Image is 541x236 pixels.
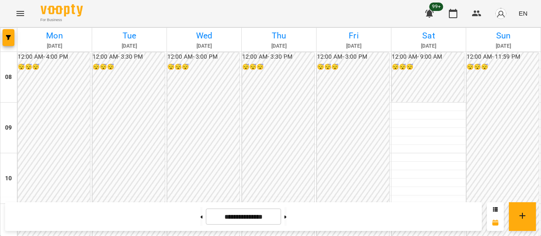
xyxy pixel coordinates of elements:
[318,29,390,42] h6: Fri
[429,3,443,11] span: 99+
[243,42,315,50] h6: [DATE]
[318,42,390,50] h6: [DATE]
[393,29,464,42] h6: Sat
[5,73,12,82] h6: 08
[467,29,539,42] h6: Sun
[167,62,240,72] h6: 😴😴😴
[10,3,30,24] button: Menu
[392,52,464,62] h6: 12:00 AM - 9:00 AM
[18,52,90,62] h6: 12:00 AM - 4:00 PM
[495,8,507,19] img: avatar_s.png
[467,52,539,62] h6: 12:00 AM - 11:59 PM
[5,174,12,183] h6: 10
[243,29,315,42] h6: Thu
[41,4,83,16] img: Voopty Logo
[242,52,314,62] h6: 12:00 AM - 3:30 PM
[393,42,464,50] h6: [DATE]
[392,62,464,72] h6: 😴😴😴
[93,42,165,50] h6: [DATE]
[515,5,531,21] button: EN
[317,52,389,62] h6: 12:00 AM - 3:00 PM
[467,42,539,50] h6: [DATE]
[18,62,90,72] h6: 😴😴😴
[5,123,12,133] h6: 09
[242,62,314,72] h6: 😴😴😴
[93,62,165,72] h6: 😴😴😴
[317,62,389,72] h6: 😴😴😴
[168,29,240,42] h6: Wed
[41,17,83,23] span: For Business
[93,52,165,62] h6: 12:00 AM - 3:30 PM
[467,62,539,72] h6: 😴😴😴
[519,9,527,18] span: EN
[19,29,90,42] h6: Mon
[167,52,240,62] h6: 12:00 AM - 3:00 PM
[93,29,165,42] h6: Tue
[19,42,90,50] h6: [DATE]
[168,42,240,50] h6: [DATE]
